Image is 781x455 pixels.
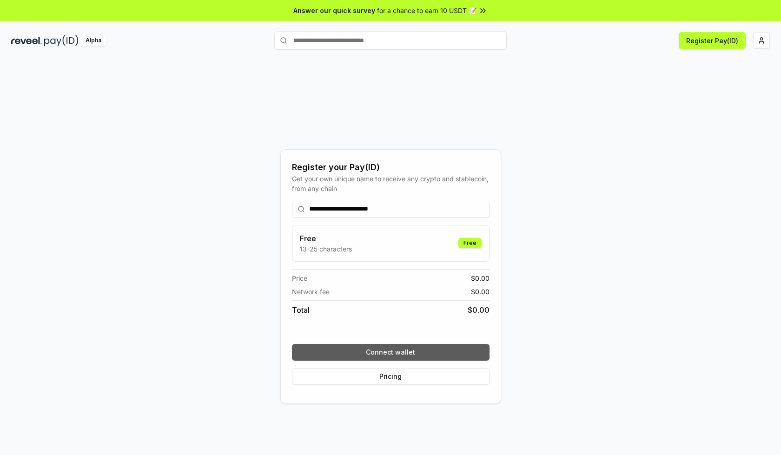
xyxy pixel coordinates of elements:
span: for a chance to earn 10 USDT 📝 [377,6,477,15]
img: pay_id [44,35,79,46]
span: $ 0.00 [471,287,490,297]
span: Price [292,273,307,283]
h3: Free [300,233,352,244]
span: Total [292,304,310,316]
div: Free [458,238,482,248]
span: Network fee [292,287,330,297]
button: Pricing [292,368,490,385]
div: Register your Pay(ID) [292,161,490,174]
div: Alpha [80,35,106,46]
img: reveel_dark [11,35,42,46]
div: Get your own unique name to receive any crypto and stablecoin, from any chain [292,174,490,193]
button: Register Pay(ID) [679,32,746,49]
span: $ 0.00 [468,304,490,316]
p: 13-25 characters [300,244,352,254]
button: Connect wallet [292,344,490,361]
span: $ 0.00 [471,273,490,283]
span: Answer our quick survey [293,6,375,15]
